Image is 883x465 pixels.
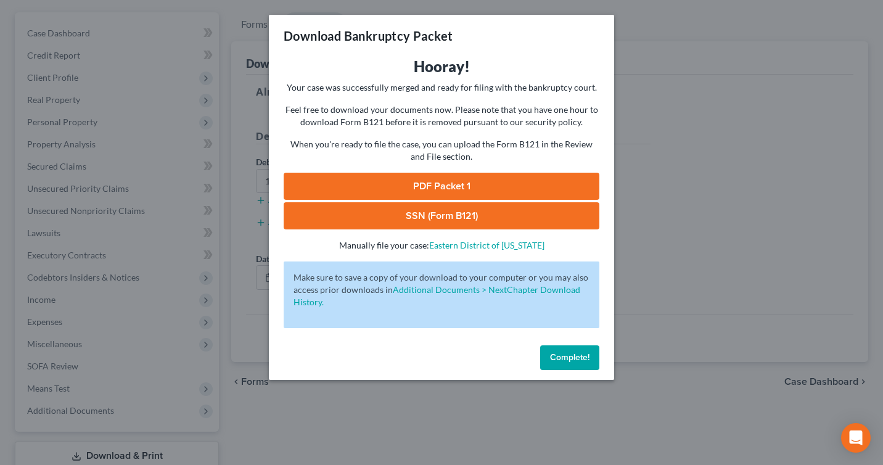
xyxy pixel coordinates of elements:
p: When you're ready to file the case, you can upload the Form B121 in the Review and File section. [284,138,599,163]
p: Feel free to download your documents now. Please note that you have one hour to download Form B12... [284,104,599,128]
a: SSN (Form B121) [284,202,599,229]
h3: Hooray! [284,57,599,76]
div: Open Intercom Messenger [841,423,871,453]
a: Eastern District of [US_STATE] [429,240,544,250]
a: Additional Documents > NextChapter Download History. [294,284,580,307]
p: Make sure to save a copy of your download to your computer or you may also access prior downloads in [294,271,589,308]
a: PDF Packet 1 [284,173,599,200]
span: Complete! [550,352,589,363]
p: Your case was successfully merged and ready for filing with the bankruptcy court. [284,81,599,94]
h3: Download Bankruptcy Packet [284,27,453,44]
button: Complete! [540,345,599,370]
p: Manually file your case: [284,239,599,252]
